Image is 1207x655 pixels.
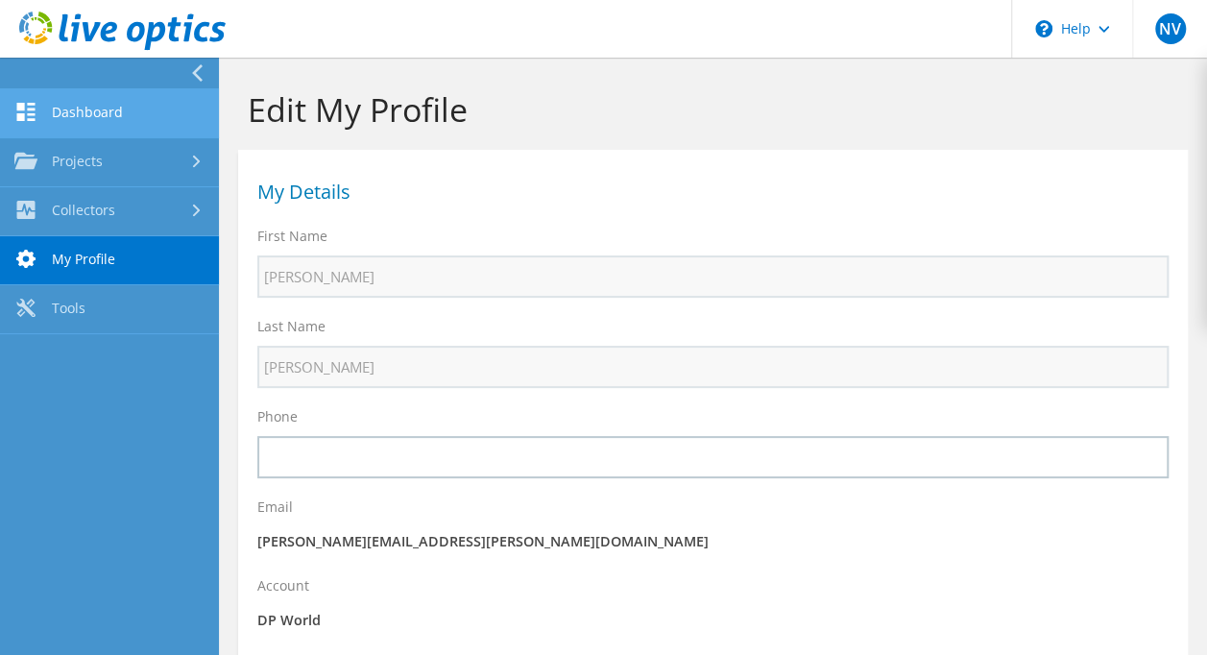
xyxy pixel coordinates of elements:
[1155,13,1186,44] span: NV
[257,407,298,426] label: Phone
[248,89,1169,130] h1: Edit My Profile
[257,317,326,336] label: Last Name
[257,610,1169,631] p: DP World
[257,497,293,517] label: Email
[257,182,1159,202] h1: My Details
[257,227,327,246] label: First Name
[257,531,1169,552] p: [PERSON_NAME][EMAIL_ADDRESS][PERSON_NAME][DOMAIN_NAME]
[1035,20,1052,37] svg: \n
[257,576,309,595] label: Account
